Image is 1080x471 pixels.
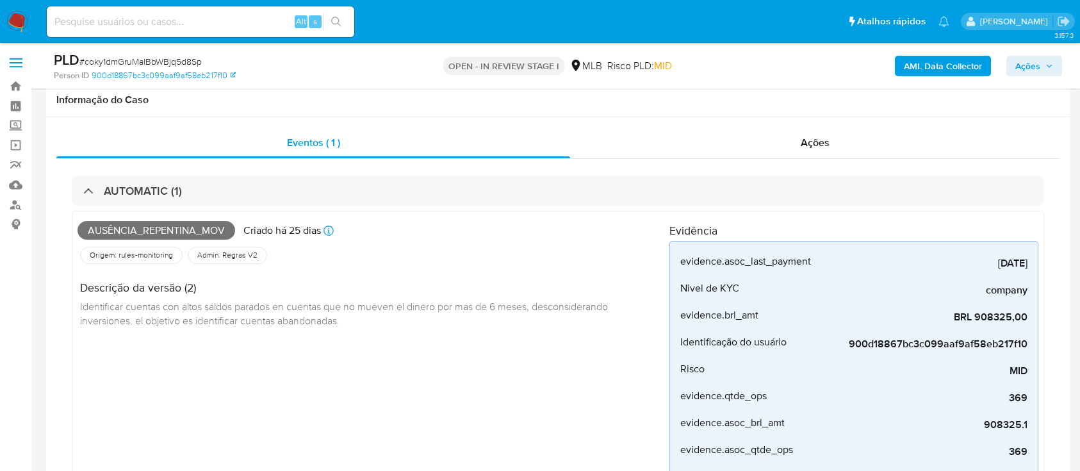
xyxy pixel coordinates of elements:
[313,15,317,28] span: s
[72,176,1044,206] div: AUTOMATIC (1)
[895,56,991,76] button: AML Data Collector
[1015,56,1040,76] span: Ações
[196,250,259,260] span: Admin. Regras V2
[296,15,306,28] span: Alt
[904,56,982,76] b: AML Data Collector
[92,70,236,81] a: 900d18867bc3c099aaf9af58eb217f10
[56,94,1060,106] h1: Informação do Caso
[80,299,610,327] span: Identificar cuentas con altos saldos parados en cuentas que no mueven el dinero por mas de 6 mese...
[569,59,602,73] div: MLB
[607,59,672,73] span: Risco PLD:
[801,135,830,150] span: Ações
[79,55,202,68] span: # coky1dmGruMalBbWBjq5d8Sp
[1057,15,1070,28] a: Sair
[323,13,349,31] button: search-icon
[287,135,340,150] span: Eventos ( 1 )
[857,15,926,28] span: Atalhos rápidos
[654,58,672,73] span: MID
[80,281,659,295] h4: Descrição da versão (2)
[104,184,182,198] h3: AUTOMATIC (1)
[938,16,949,27] a: Notificações
[54,70,89,81] b: Person ID
[54,49,79,70] b: PLD
[88,250,174,260] span: Origem: rules-monitoring
[243,224,321,238] p: Criado há 25 dias
[78,221,235,240] span: Ausência_repentina_mov
[1006,56,1062,76] button: Ações
[443,57,564,75] p: OPEN - IN REVIEW STAGE I
[47,13,354,30] input: Pesquise usuários ou casos...
[980,15,1052,28] p: carlos.guerra@mercadopago.com.br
